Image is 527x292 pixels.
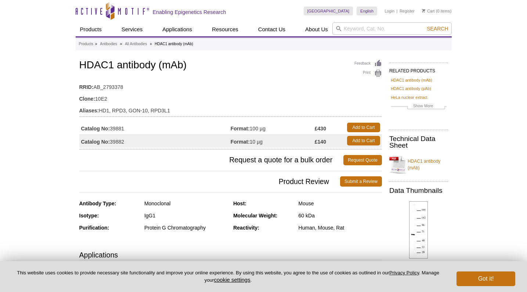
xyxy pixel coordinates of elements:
div: IgG1 [144,212,228,219]
div: Human, Mouse, Rat [299,224,382,231]
h1: HDAC1 antibody (mAb) [79,60,382,72]
img: Your Cart [422,9,425,12]
strong: Clone: [79,95,95,102]
a: HDAC1 antibody (mAb) [391,77,432,83]
strong: Aliases: [79,107,99,114]
strong: Host: [233,201,246,206]
strong: Catalog No: [81,138,110,145]
div: Monoclonal [144,200,228,207]
a: Antibodies [100,41,117,47]
span: Request a quote for a bulk order [79,155,344,165]
a: HDAC1 antibody (mAb) [389,154,448,176]
td: HD1, RPD3, GON-10, RPD3L1 [79,103,382,115]
a: Request Quote [343,155,382,165]
a: Show More [391,102,447,111]
span: Search [427,26,448,32]
input: Keyword, Cat. No. [332,22,452,35]
strong: Format: [231,125,250,132]
li: HDAC1 antibody (mAb) [155,42,193,46]
a: Register [400,8,415,14]
td: 39881 [79,121,231,134]
a: About Us [301,22,332,36]
td: 10E2 [79,91,382,103]
p: This website uses cookies to provide necessary site functionality and improve your online experie... [12,270,444,284]
li: (0 items) [422,7,452,15]
a: Services [117,22,147,36]
td: 10 µg [231,134,315,147]
li: » [150,42,152,46]
a: Applications [158,22,196,36]
h2: Enabling Epigenetics Research [153,9,226,15]
button: Search [425,25,450,32]
a: Submit a Review [340,176,382,187]
h3: Applications [79,249,382,260]
a: Add to Cart [347,136,380,145]
strong: Purification: [79,225,109,231]
a: Contact Us [254,22,290,36]
div: Mouse [299,200,382,207]
button: Got it! [456,271,515,286]
strong: £140 [315,138,326,145]
h2: RELATED PRODUCTS [389,62,448,76]
button: cookie settings [214,277,250,283]
div: Protein G Chromatography [144,224,228,231]
td: AB_2793378 [79,79,382,91]
li: | [397,7,398,15]
td: 100 µg [231,121,315,134]
h2: Data Thumbnails [389,187,448,194]
a: HeLa nuclear extract [391,94,427,101]
a: Products [76,22,106,36]
strong: Format: [231,138,250,145]
strong: £430 [315,125,326,132]
a: Privacy Policy [389,270,419,275]
img: HDAC1 antibody (mAb) tested by Western blot. [409,201,428,259]
a: All Antibodies [125,41,147,47]
strong: Isotype: [79,213,99,219]
li: » [120,42,122,46]
a: Cart [422,8,435,14]
strong: Molecular Weight: [233,213,277,219]
li: » [95,42,97,46]
strong: Reactivity: [233,225,259,231]
div: 60 kDa [299,212,382,219]
a: Add to Cart [347,123,380,132]
a: Products [79,41,93,47]
a: Print [354,69,382,77]
strong: Antibody Type: [79,201,116,206]
h2: Technical Data Sheet [389,136,448,149]
span: Product Review [79,176,340,187]
a: [GEOGRAPHIC_DATA] [304,7,353,15]
a: Login [385,8,394,14]
a: HDAC1 antibody (pAb) [391,85,431,92]
a: Feedback [354,60,382,68]
strong: Catalog No: [81,125,110,132]
strong: RRID: [79,84,94,90]
a: Resources [207,22,243,36]
td: 39882 [79,134,231,147]
a: English [357,7,377,15]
